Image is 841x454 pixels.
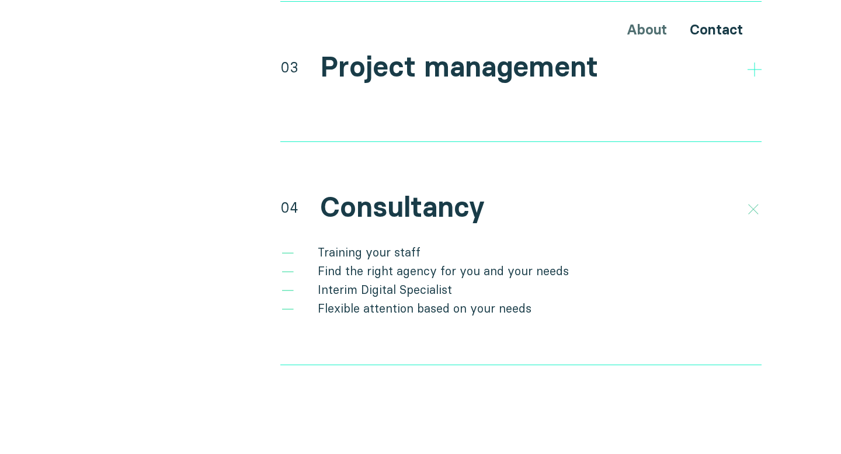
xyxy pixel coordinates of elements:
h2: Consultancy [320,190,485,224]
div: 03 [280,57,298,78]
a: Contact [690,21,743,38]
li: Training your staff [280,243,762,262]
li: Find the right agency for you and your needs [280,262,762,280]
li: Interim Digital Specialist [280,280,762,299]
div: 04 [280,197,298,218]
li: Flexible attention based on your needs [280,299,762,318]
h2: Project management [320,50,598,84]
